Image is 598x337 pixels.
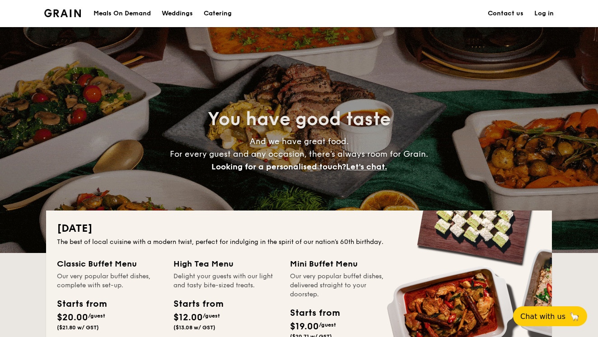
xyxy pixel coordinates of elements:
[211,162,346,172] span: Looking for a personalised touch?
[513,306,587,326] button: Chat with us🦙
[57,324,99,331] span: ($21.80 w/ GST)
[290,321,319,332] span: $19.00
[44,9,81,17] img: Grain
[203,313,220,319] span: /guest
[57,312,88,323] span: $20.00
[173,257,279,270] div: High Tea Menu
[173,324,215,331] span: ($13.08 w/ GST)
[346,162,387,172] span: Let's chat.
[57,257,163,270] div: Classic Buffet Menu
[520,312,565,321] span: Chat with us
[290,306,339,320] div: Starts from
[569,311,580,322] span: 🦙
[173,297,223,311] div: Starts from
[57,221,541,236] h2: [DATE]
[170,136,428,172] span: And we have great food. For every guest and any occasion, there’s always room for Grain.
[57,297,106,311] div: Starts from
[290,257,396,270] div: Mini Buffet Menu
[319,322,336,328] span: /guest
[290,272,396,299] div: Our very popular buffet dishes, delivered straight to your doorstep.
[57,238,541,247] div: The best of local cuisine with a modern twist, perfect for indulging in the spirit of our nation’...
[173,272,279,290] div: Delight your guests with our light and tasty bite-sized treats.
[173,312,203,323] span: $12.00
[44,9,81,17] a: Logotype
[57,272,163,290] div: Our very popular buffet dishes, complete with set-up.
[208,108,391,130] span: You have good taste
[88,313,105,319] span: /guest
